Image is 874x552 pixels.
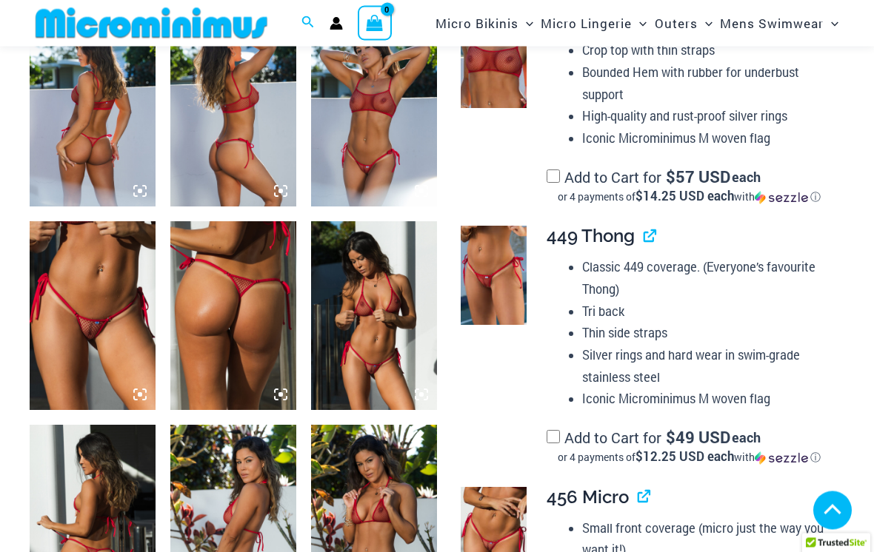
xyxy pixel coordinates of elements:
div: or 4 payments of with [547,451,833,465]
span: $ [666,166,675,188]
li: Bounded Hem with rubber for underbust support [582,62,833,106]
a: View Shopping Cart, empty [358,6,392,40]
div: or 4 payments of with [547,190,833,205]
a: Micro LingerieMenu ToggleMenu Toggle [537,4,650,42]
a: Search icon link [301,14,315,33]
img: Sezzle [755,192,808,205]
a: OutersMenu ToggleMenu Toggle [651,4,716,42]
li: Thin side straps [582,323,833,345]
span: Menu Toggle [518,4,533,42]
span: $14.25 USD each [636,188,734,205]
img: Summer Storm Red 332 Crop Top [461,10,527,109]
li: Iconic Microminimus M woven flag [582,388,833,411]
span: each [732,431,761,445]
li: Crop top with thin straps [582,40,833,62]
li: Tri back [582,301,833,323]
span: Mens Swimwear [720,4,824,42]
span: Menu Toggle [632,4,647,42]
img: Summer Storm Red 456 Micro [30,222,156,411]
img: MM SHOP LOGO FLAT [30,7,273,40]
input: Add to Cart for$57 USD eachor 4 payments of$14.25 USD eachwithSezzle Click to learn more about Se... [547,170,560,184]
span: Menu Toggle [698,4,713,42]
li: Iconic Microminimus M woven flag [582,128,833,150]
img: Sezzle [755,452,808,465]
li: Classic 449 coverage. (Everyone’s favourite Thong) [582,257,833,300]
img: Summer Storm Red 312 Tri Top 456 Micro [311,222,437,411]
span: Micro Lingerie [541,4,632,42]
a: Micro BikinisMenu ToggleMenu Toggle [432,4,537,42]
input: Add to Cart for$49 USD eachor 4 payments of$12.25 USD eachwithSezzle Click to learn more about Se... [547,431,560,444]
nav: Site Navigation [430,2,844,44]
span: Outers [655,4,698,42]
img: Summer Storm Red 332 Crop Top 449 Thong [170,18,296,207]
span: Micro Bikinis [436,4,518,42]
li: Silver rings and hard wear in swim-grade stainless steel [582,345,833,388]
li: High-quality and rust-proof silver rings [582,106,833,128]
a: Account icon link [330,17,343,30]
span: $12.25 USD each [636,448,734,465]
span: 449 Thong [547,226,635,247]
img: Summer Storm Red 332 Crop Top 449 Thong [30,18,156,207]
div: or 4 payments of$14.25 USD eachwithSezzle Click to learn more about Sezzle [547,190,833,205]
img: Summer Storm Red 456 Micro [170,222,296,411]
div: or 4 payments of$12.25 USD eachwithSezzle Click to learn more about Sezzle [547,451,833,465]
span: 456 Micro [547,487,629,508]
span: $ [666,427,675,448]
span: each [732,170,761,185]
img: Summer Storm Red 449 Thong [461,226,527,326]
span: 49 USD [666,431,730,445]
a: Mens SwimwearMenu ToggleMenu Toggle [716,4,842,42]
span: 57 USD [666,170,730,185]
label: Add to Cart for [547,428,833,465]
span: Menu Toggle [824,4,838,42]
label: Add to Cart for [547,168,833,205]
img: Summer Storm Red 332 Crop Top 449 Thong [311,18,437,207]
